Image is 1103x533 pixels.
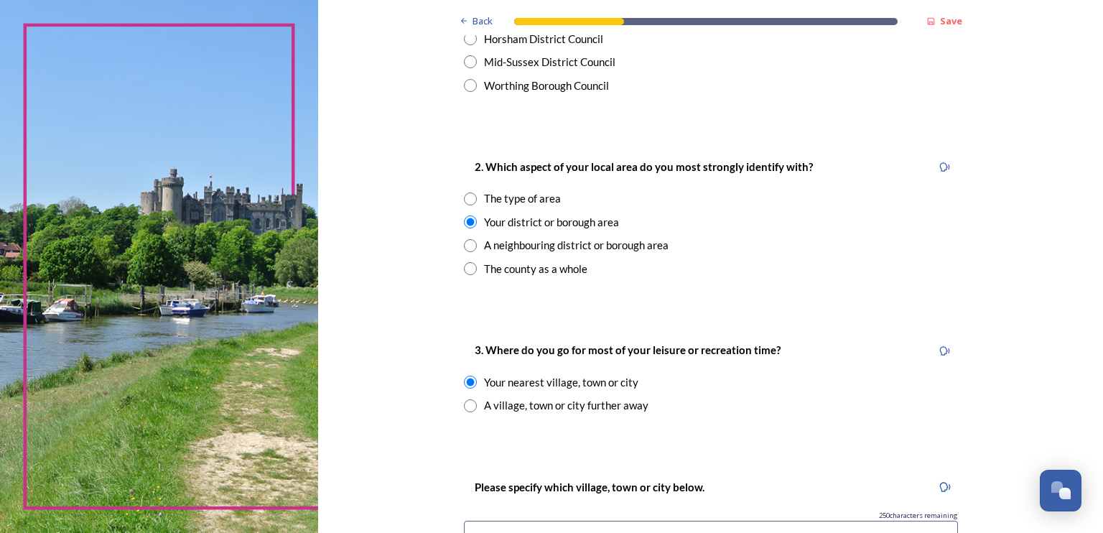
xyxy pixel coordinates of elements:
div: Mid-Sussex District Council [484,54,615,70]
div: A village, town or city further away [484,397,648,414]
div: Horsham District Council [484,31,603,47]
strong: Please specify which village, town or city below. [475,481,704,493]
div: A neighbouring district or borough area [484,237,669,254]
span: Back [473,14,493,28]
div: The county as a whole [484,261,587,277]
div: The type of area [484,190,561,207]
strong: 2. Which aspect of your local area do you most strongly identify with? [475,160,813,173]
strong: Save [940,14,962,27]
span: 250 characters remaining [879,511,958,521]
div: Worthing Borough Council [484,78,609,94]
button: Open Chat [1040,470,1081,511]
strong: 3. Where do you go for most of your leisure or recreation time? [475,343,781,356]
div: Your nearest village, town or city [484,374,638,391]
div: Your district or borough area [484,214,619,231]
